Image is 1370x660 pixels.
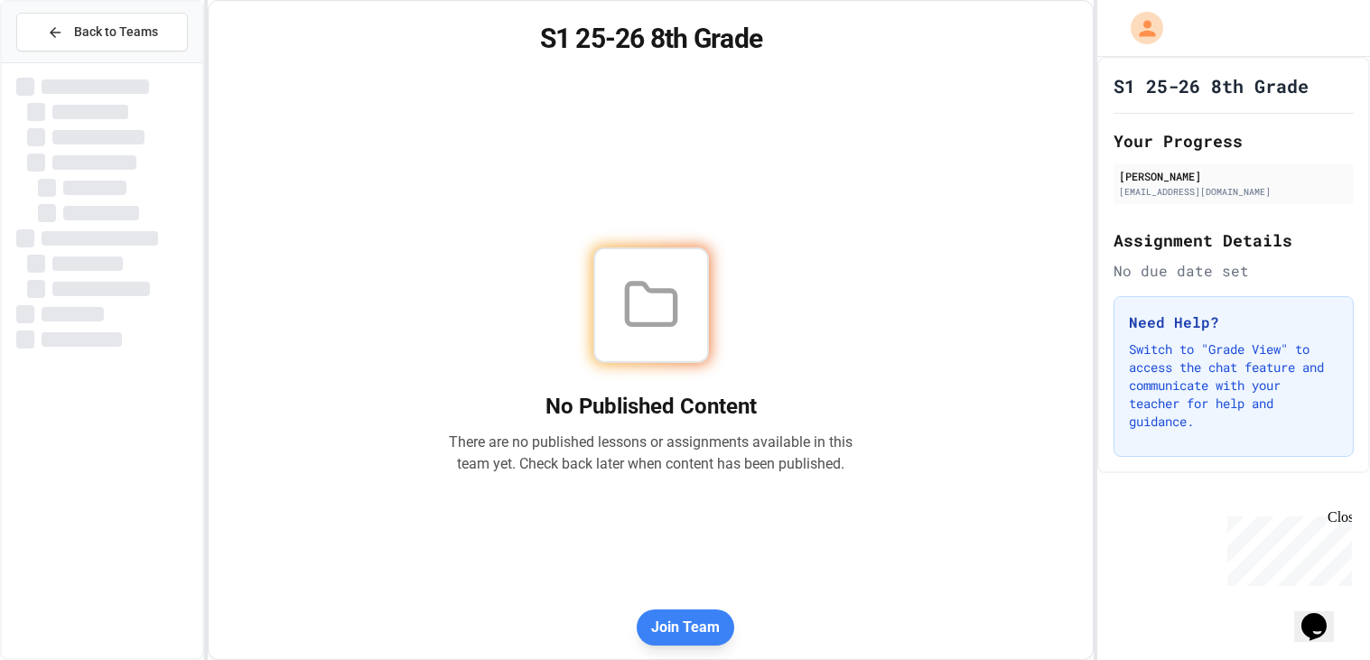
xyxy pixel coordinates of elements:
div: No due date set [1114,260,1354,282]
div: Chat with us now!Close [7,7,125,115]
h1: S1 25-26 8th Grade [230,23,1071,55]
h2: Assignment Details [1114,228,1354,253]
button: Join Team [637,609,734,646]
iframe: chat widget [1294,588,1352,642]
iframe: chat widget [1220,509,1352,586]
p: Switch to "Grade View" to access the chat feature and communicate with your teacher for help and ... [1129,340,1338,431]
div: [EMAIL_ADDRESS][DOMAIN_NAME] [1119,185,1348,199]
h2: No Published Content [449,392,853,421]
span: Back to Teams [74,23,158,42]
h3: Need Help? [1129,311,1338,333]
button: Back to Teams [16,13,188,51]
p: There are no published lessons or assignments available in this team yet. Check back later when c... [449,432,853,475]
h2: Your Progress [1114,128,1354,153]
div: My Account [1112,7,1168,49]
h1: S1 25-26 8th Grade [1114,73,1309,98]
div: [PERSON_NAME] [1119,168,1348,184]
